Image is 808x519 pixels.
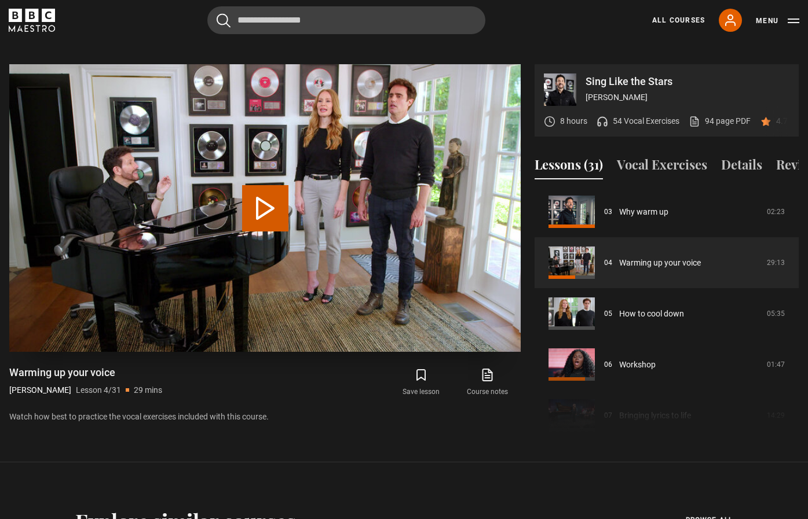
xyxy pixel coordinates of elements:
[535,155,603,179] button: Lessons (31)
[242,185,288,231] button: Play Lesson Warming up your voice
[756,15,799,27] button: Toggle navigation
[9,384,71,396] p: [PERSON_NAME]
[617,155,707,179] button: Vocal Exercises
[9,411,521,423] p: Watch how best to practice the vocal exercises included with this course.
[9,366,162,380] h1: Warming up your voice
[9,9,55,32] svg: BBC Maestro
[560,115,587,127] p: 8 hours
[613,115,679,127] p: 54 Vocal Exercises
[619,206,668,218] a: Why warm up
[652,15,705,25] a: All Courses
[207,6,485,34] input: Search
[619,308,684,320] a: How to cool down
[455,366,521,399] a: Course notes
[586,76,789,87] p: Sing Like the Stars
[76,384,121,396] p: Lesson 4/31
[619,257,701,269] a: Warming up your voice
[388,366,454,399] button: Save lesson
[689,115,751,127] a: 94 page PDF
[134,384,162,396] p: 29 mins
[586,91,789,104] p: [PERSON_NAME]
[619,359,656,371] a: Workshop
[217,13,231,28] button: Submit the search query
[9,64,521,352] video-js: Video Player
[721,155,762,179] button: Details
